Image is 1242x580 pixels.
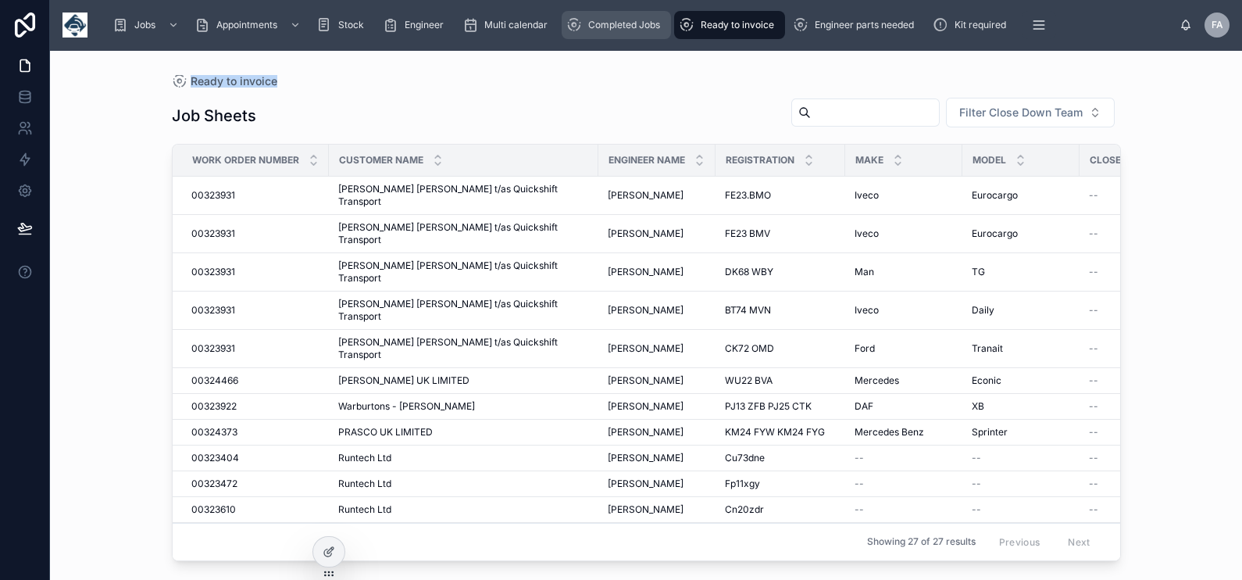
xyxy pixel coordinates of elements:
[338,426,433,439] span: PRASCO UK LIMITED
[725,266,836,278] a: DK68 WBY
[608,503,706,516] a: [PERSON_NAME]
[1212,19,1223,31] span: FA
[1090,154,1183,166] span: Close Down Team
[191,503,236,516] span: 00323610
[972,452,981,464] span: --
[312,11,375,39] a: Stock
[172,105,256,127] h1: Job Sheets
[946,98,1115,127] button: Select Button
[855,304,879,317] span: Iveco
[1089,452,1204,464] a: --
[608,374,683,387] span: [PERSON_NAME]
[725,304,771,317] span: BT74 MVN
[1089,426,1204,439] a: --
[725,374,836,387] a: WU22 BVA
[972,400,984,413] span: XB
[62,13,87,38] img: App logo
[191,426,237,439] span: 00324373
[725,374,773,387] span: WU22 BVA
[855,266,874,278] span: Man
[855,478,953,490] a: --
[338,221,589,246] a: [PERSON_NAME] [PERSON_NAME] t/as Quickshift Transport
[338,374,469,387] span: [PERSON_NAME] UK LIMITED
[1089,266,1204,278] a: --
[191,478,237,490] span: 00323472
[725,304,836,317] a: BT74 MVN
[338,452,391,464] span: Runtech Ltd
[1089,400,1204,413] a: --
[191,478,319,490] a: 00323472
[855,374,953,387] a: Mercedes
[972,304,1070,317] a: Daily
[855,400,953,413] a: DAF
[191,452,319,464] a: 00323404
[405,19,444,31] span: Engineer
[338,298,589,323] a: [PERSON_NAME] [PERSON_NAME] t/as Quickshift Transport
[725,503,836,516] a: Cn20zdr
[855,189,953,202] a: Iveco
[191,400,319,413] a: 00323922
[338,260,589,285] a: [PERSON_NAME] [PERSON_NAME] t/as Quickshift Transport
[191,426,319,439] a: 00324373
[855,426,953,439] a: Mercedes Benz
[338,503,391,516] span: Runtech Ltd
[972,342,1003,355] span: Tranait
[972,478,1070,490] a: --
[972,304,994,317] span: Daily
[216,19,277,31] span: Appointments
[725,503,764,516] span: Cn20zdr
[1089,342,1204,355] a: --
[1089,374,1204,387] a: --
[725,227,836,240] a: FE23 BMV
[855,503,864,516] span: --
[972,478,981,490] span: --
[191,374,238,387] span: 00324466
[608,374,706,387] a: [PERSON_NAME]
[608,426,683,439] span: [PERSON_NAME]
[191,503,319,516] a: 00323610
[191,227,235,240] span: 00323931
[191,304,235,317] span: 00323931
[1089,304,1098,317] span: --
[701,19,774,31] span: Ready to invoice
[972,503,981,516] span: --
[608,342,683,355] span: [PERSON_NAME]
[674,11,785,39] a: Ready to invoice
[338,183,589,208] a: [PERSON_NAME] [PERSON_NAME] t/as Quickshift Transport
[725,189,771,202] span: FE23.BMO
[338,336,589,361] a: [PERSON_NAME] [PERSON_NAME] t/as Quickshift Transport
[972,426,1008,439] span: Sprinter
[725,400,836,413] a: PJ13 ZFB PJ25 CTK
[1089,503,1098,516] span: --
[725,426,825,439] span: KM24 FYW KM24 FYG
[855,227,953,240] a: Iveco
[608,478,683,490] span: [PERSON_NAME]
[855,189,879,202] span: Iveco
[972,374,1070,387] a: Econic
[609,154,685,166] span: Engineer Name
[458,11,559,39] a: Multi calendar
[608,304,706,317] a: [PERSON_NAME]
[608,400,683,413] span: [PERSON_NAME]
[108,11,187,39] a: Jobs
[855,478,864,490] span: --
[608,452,706,464] a: [PERSON_NAME]
[959,105,1083,120] span: Filter Close Down Team
[192,154,299,166] span: Work Order Number
[855,304,953,317] a: Iveco
[191,452,239,464] span: 00323404
[972,227,1070,240] a: Eurocargo
[1089,400,1098,413] span: --
[339,154,423,166] span: Customer Name
[191,342,319,355] a: 00323931
[855,342,953,355] a: Ford
[725,426,836,439] a: KM24 FYW KM24 FYG
[726,154,794,166] span: Registration
[725,227,770,240] span: FE23 BMV
[725,189,836,202] a: FE23.BMO
[608,189,706,202] a: [PERSON_NAME]
[191,189,319,202] a: 00323931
